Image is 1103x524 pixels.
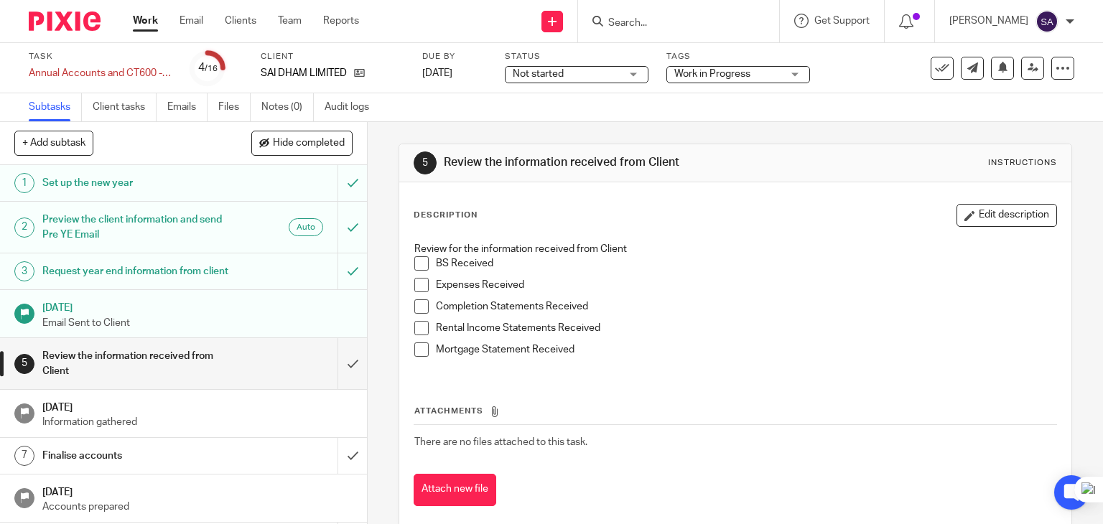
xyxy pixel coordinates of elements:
[414,474,496,506] button: Attach new file
[42,261,230,282] h1: Request year end information from client
[414,210,478,221] p: Description
[42,297,353,315] h1: [DATE]
[436,342,1057,357] p: Mortgage Statement Received
[261,51,404,62] label: Client
[42,172,230,194] h1: Set up the new year
[414,151,437,174] div: 5
[261,93,314,121] a: Notes (0)
[261,66,347,80] p: SAI DHAM LIMITED
[988,157,1057,169] div: Instructions
[205,65,218,72] small: /16
[666,51,810,62] label: Tags
[42,316,353,330] p: Email Sent to Client
[1035,10,1058,33] img: svg%3E
[167,93,208,121] a: Emails
[607,17,736,30] input: Search
[14,217,34,238] div: 2
[814,16,870,26] span: Get Support
[14,446,34,466] div: 7
[273,138,345,149] span: Hide completed
[42,482,353,500] h1: [DATE]
[957,204,1057,227] button: Edit description
[42,500,353,514] p: Accounts prepared
[422,68,452,78] span: [DATE]
[414,242,1057,256] p: Review for the information received from Client
[436,321,1057,335] p: Rental Income Statements Received
[42,345,230,382] h1: Review the information received from Client
[225,14,256,28] a: Clients
[436,256,1057,271] p: BS Received
[278,14,302,28] a: Team
[180,14,203,28] a: Email
[14,173,34,193] div: 1
[436,299,1057,314] p: Completion Statements Received
[42,445,230,467] h1: Finalise accounts
[218,93,251,121] a: Files
[949,14,1028,28] p: [PERSON_NAME]
[414,407,483,415] span: Attachments
[422,51,487,62] label: Due by
[198,60,218,76] div: 4
[14,131,93,155] button: + Add subtask
[14,261,34,281] div: 3
[29,93,82,121] a: Subtasks
[513,69,564,79] span: Not started
[29,66,172,80] div: Annual Accounts and CT600 - (SPV)
[42,415,353,429] p: Information gathered
[414,437,587,447] span: There are no files attached to this task.
[325,93,380,121] a: Audit logs
[133,14,158,28] a: Work
[505,51,648,62] label: Status
[323,14,359,28] a: Reports
[42,209,230,245] h1: Preview the client information and send Pre YE Email
[251,131,353,155] button: Hide completed
[29,51,172,62] label: Task
[29,11,101,31] img: Pixie
[42,397,353,415] h1: [DATE]
[674,69,750,79] span: Work in Progress
[289,218,323,236] div: Auto
[436,278,1057,292] p: Expenses Received
[14,354,34,374] div: 5
[93,93,157,121] a: Client tasks
[444,155,765,170] h1: Review the information received from Client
